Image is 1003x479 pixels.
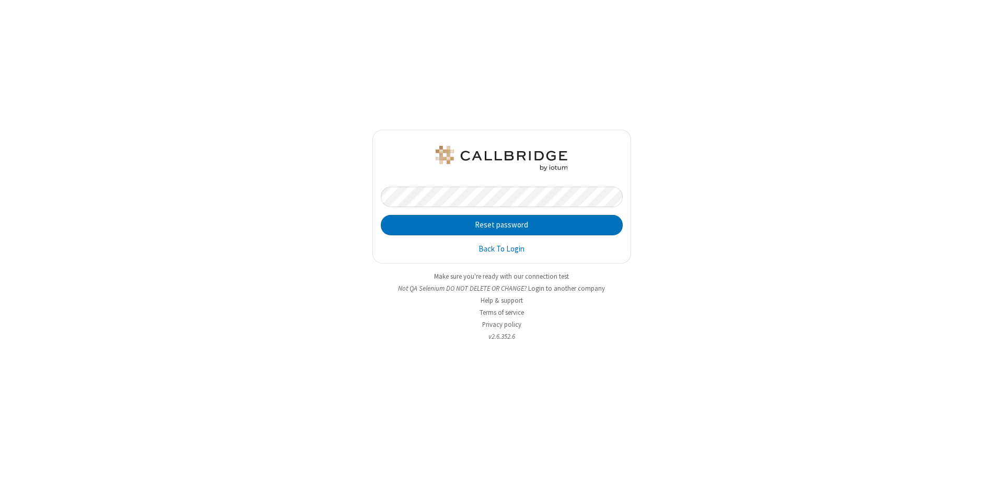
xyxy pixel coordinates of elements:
a: Back To Login [479,243,524,255]
img: QA Selenium DO NOT DELETE OR CHANGE [434,146,569,171]
li: v2.6.352.6 [372,332,631,341]
a: Make sure you're ready with our connection test [434,272,569,281]
li: Not QA Selenium DO NOT DELETE OR CHANGE? [372,283,631,293]
button: Login to another company [528,283,605,293]
iframe: Chat [977,452,995,472]
button: Reset password [381,215,623,236]
a: Privacy policy [482,320,521,329]
a: Help & support [481,296,523,305]
a: Terms of service [480,308,524,317]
